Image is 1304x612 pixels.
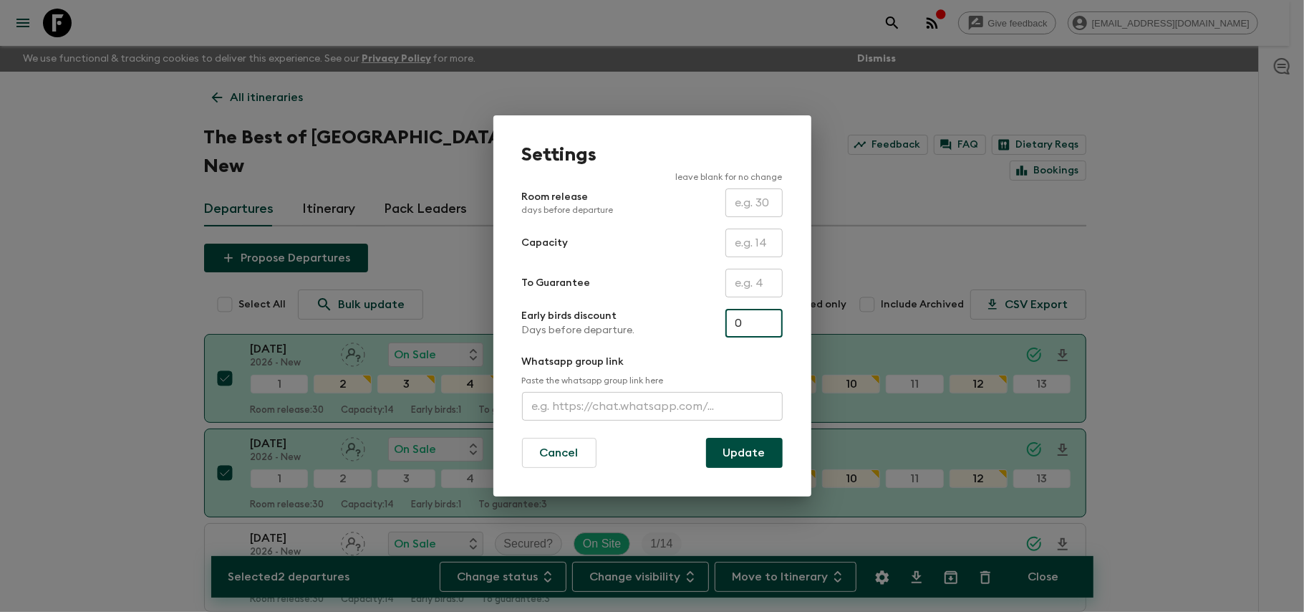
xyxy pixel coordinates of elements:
[522,309,635,323] p: Early birds discount
[522,204,614,216] p: days before departure
[725,229,783,257] input: e.g. 14
[725,188,783,217] input: e.g. 30
[725,309,783,338] input: e.g. 180
[522,392,783,421] input: e.g. https://chat.whatsapp.com/...
[522,276,591,290] p: To Guarantee
[522,236,569,250] p: Capacity
[522,438,597,468] button: Cancel
[522,171,783,183] p: leave blank for no change
[725,269,783,297] input: e.g. 4
[522,375,783,386] p: Paste the whatsapp group link here
[706,438,783,468] button: Update
[522,323,635,338] p: Days before departure.
[522,144,783,166] h1: Settings
[522,190,614,216] p: Room release
[522,355,783,369] p: Whatsapp group link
